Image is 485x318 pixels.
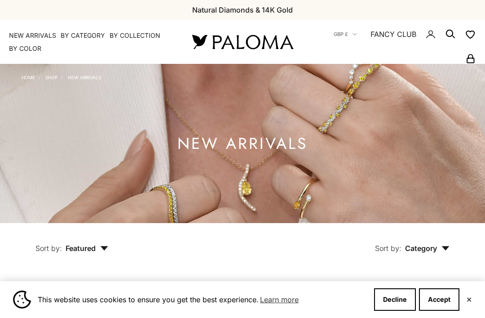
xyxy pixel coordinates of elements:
summary: By Category [61,31,105,40]
nav: Breadcrumb [22,73,101,80]
button: Accept [419,288,459,311]
h1: NEW ARRIVALS [177,138,308,149]
span: This website uses cookies to ensure you get the best experience. [38,293,367,306]
a: Home [22,75,35,80]
summary: By Collection [110,31,160,40]
span: Sort by: [35,244,62,253]
nav: Primary navigation [9,31,171,53]
nav: Secondary navigation [314,20,476,64]
summary: By Color [9,44,41,53]
a: NEW ARRIVALS [9,31,56,40]
p: Natural Diamonds & 14K Gold [192,4,293,16]
button: Sort by: Featured [15,223,129,261]
button: GBP £ [334,30,357,38]
button: Decline [374,288,416,311]
span: Featured [66,244,108,253]
img: Cookie banner [13,291,31,309]
a: FANCY CLUB [370,28,416,40]
a: Shop [45,75,57,80]
span: Sort by: [375,244,401,253]
a: Learn more [259,293,300,306]
span: Category [405,244,450,253]
span: GBP £ [334,30,348,38]
button: Sort by: Category [354,223,470,261]
a: NEW ARRIVALS [68,75,101,80]
button: Close [466,297,472,302]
